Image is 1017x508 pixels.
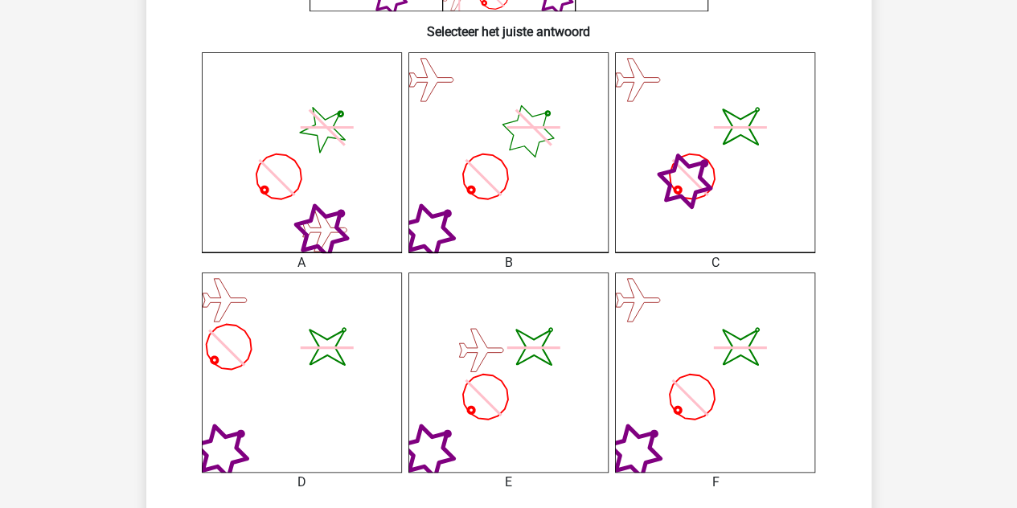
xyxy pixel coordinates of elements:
[396,473,621,492] div: E
[396,253,621,272] div: B
[603,253,827,272] div: C
[190,253,414,272] div: A
[603,473,827,492] div: F
[172,11,846,39] h6: Selecteer het juiste antwoord
[190,473,414,492] div: D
